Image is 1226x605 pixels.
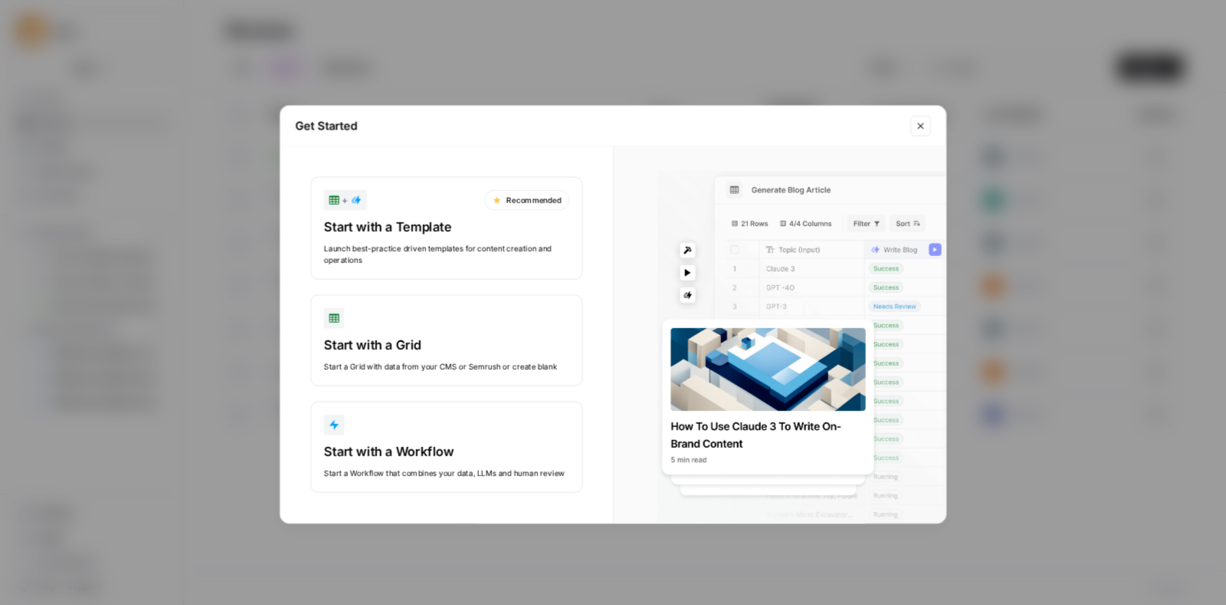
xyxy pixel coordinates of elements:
div: Start a Workflow that combines your data, LLMs and human review [324,468,569,479]
div: Start with a Grid [324,336,569,353]
button: Start with a WorkflowStart a Workflow that combines your data, LLMs and human review [310,401,582,492]
div: Launch best-practice driven templates for content creation and operations [324,243,569,266]
button: +RecommendedStart with a TemplateLaunch best-practice driven templates for content creation and o... [310,176,582,279]
h2: Get Started [295,117,903,134]
div: Start a Grid with data from your CMS or Semrush or create blank [324,361,569,373]
button: Start with a GridStart a Grid with data from your CMS or Semrush or create blank [310,294,582,386]
div: Start with a Workflow [324,442,569,460]
div: Start with a Template [324,218,569,235]
div: + [329,192,361,208]
div: Recommended [484,190,569,210]
button: Close modal [910,116,930,136]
